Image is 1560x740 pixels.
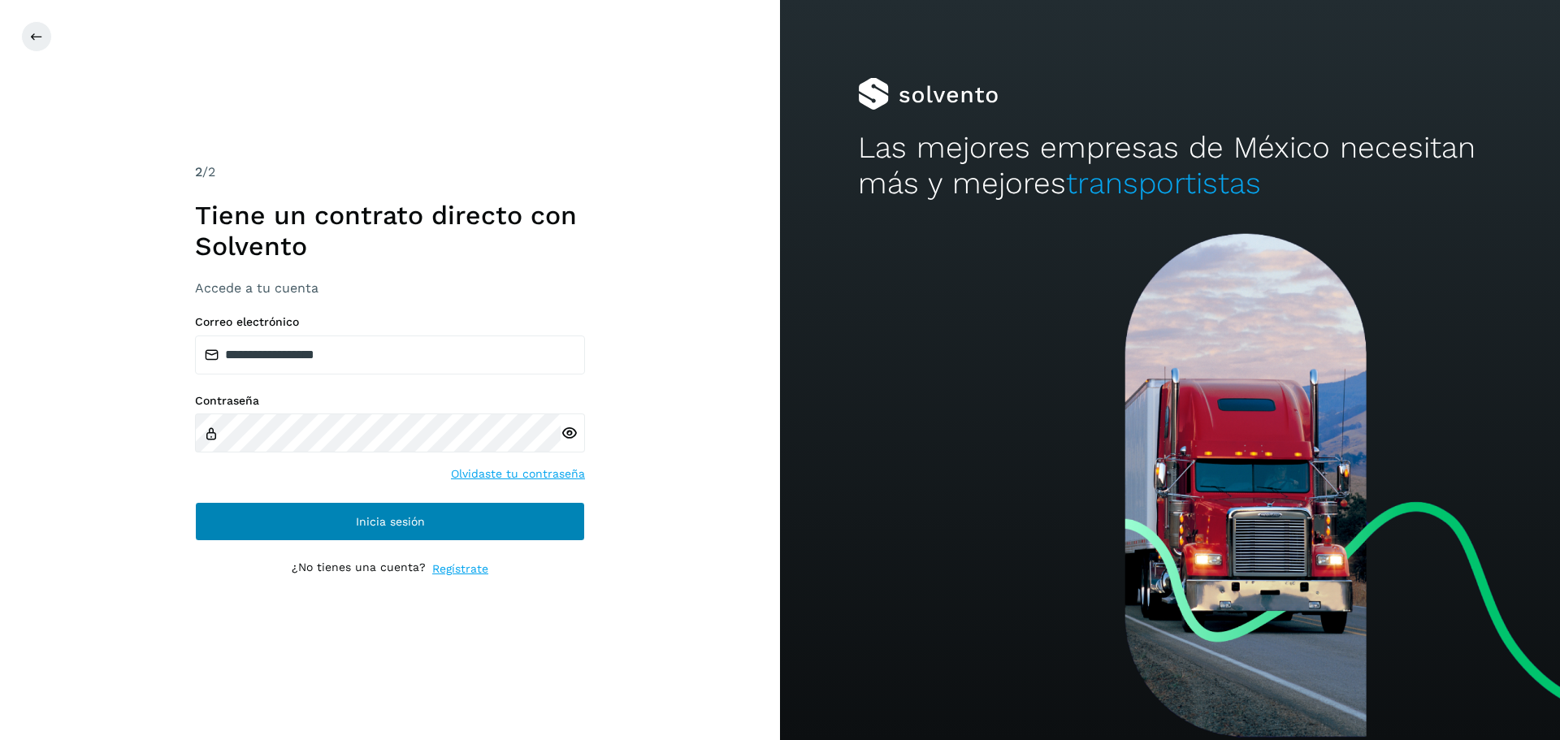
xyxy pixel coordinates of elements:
[195,280,585,296] h3: Accede a tu cuenta
[195,162,585,182] div: /2
[195,394,585,408] label: Contraseña
[195,315,585,329] label: Correo electrónico
[195,164,202,180] span: 2
[292,560,426,578] p: ¿No tienes una cuenta?
[356,516,425,527] span: Inicia sesión
[858,130,1482,202] h2: Las mejores empresas de México necesitan más y mejores
[195,502,585,541] button: Inicia sesión
[432,560,488,578] a: Regístrate
[195,200,585,262] h1: Tiene un contrato directo con Solvento
[1066,166,1261,201] span: transportistas
[451,465,585,483] a: Olvidaste tu contraseña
